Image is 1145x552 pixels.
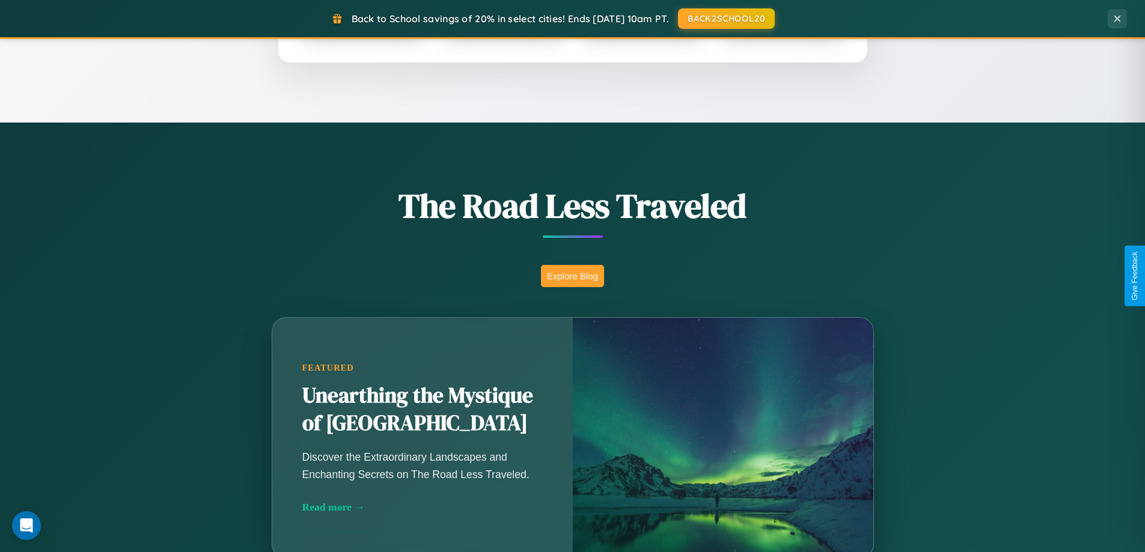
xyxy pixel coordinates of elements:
[302,449,543,482] p: Discover the Extraordinary Landscapes and Enchanting Secrets on The Road Less Traveled.
[302,382,543,437] h2: Unearthing the Mystique of [GEOGRAPHIC_DATA]
[1131,252,1139,300] div: Give Feedback
[212,183,933,229] h1: The Road Less Traveled
[302,363,543,373] div: Featured
[12,511,41,540] div: Open Intercom Messenger
[541,265,604,287] button: Explore Blog
[302,501,543,514] div: Read more →
[352,13,669,25] span: Back to School savings of 20% in select cities! Ends [DATE] 10am PT.
[678,8,775,29] button: BACK2SCHOOL20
